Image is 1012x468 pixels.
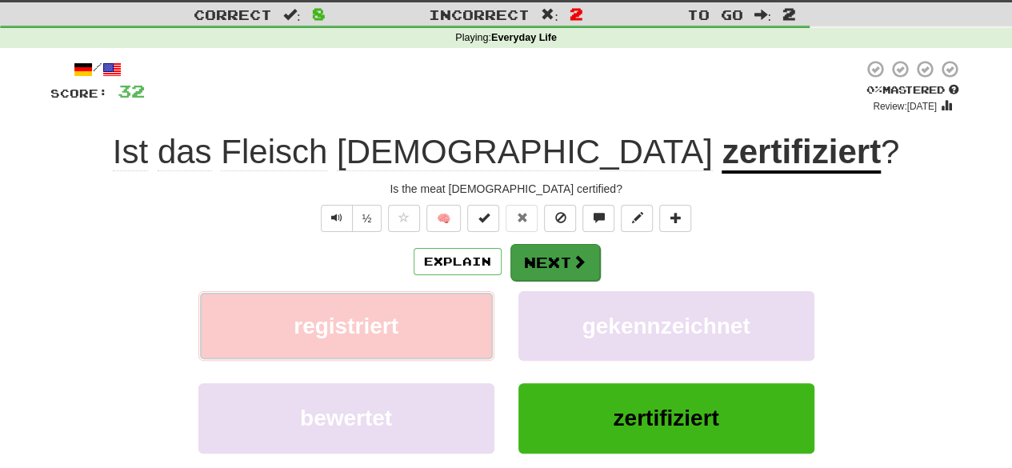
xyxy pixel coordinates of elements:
button: zertifiziert [518,383,814,453]
span: 8 [312,4,326,23]
button: Play sentence audio (ctl+space) [321,205,353,232]
button: Favorite sentence (alt+f) [388,205,420,232]
button: gekennzeichnet [518,291,814,361]
span: bewertet [300,406,392,430]
span: ? [881,133,899,170]
button: Edit sentence (alt+d) [621,205,653,232]
button: registriert [198,291,494,361]
span: [DEMOGRAPHIC_DATA] [337,133,713,171]
span: zertifiziert [613,406,718,430]
span: 0 % [866,83,882,96]
span: 2 [782,4,796,23]
span: registriert [294,314,398,338]
u: zertifiziert [722,133,880,174]
span: Fleisch [221,133,327,171]
div: Is the meat [DEMOGRAPHIC_DATA] certified? [50,181,962,197]
span: gekennzeichnet [582,314,750,338]
span: : [754,8,771,22]
span: : [283,8,301,22]
span: : [541,8,558,22]
div: Text-to-speech controls [318,205,382,232]
span: das [158,133,212,171]
button: ½ [352,205,382,232]
button: Add to collection (alt+a) [659,205,691,232]
span: Ist [113,133,148,171]
button: Discuss sentence (alt+u) [582,205,614,232]
button: 🧠 [426,205,461,232]
strong: Everyday Life [491,32,557,43]
span: 2 [570,4,583,23]
span: Incorrect [429,6,530,22]
small: Review: [DATE] [873,101,937,112]
span: Correct [194,6,272,22]
button: Set this sentence to 100% Mastered (alt+m) [467,205,499,232]
button: Ignore sentence (alt+i) [544,205,576,232]
span: Score: [50,86,108,100]
div: Mastered [863,83,962,98]
button: bewertet [198,383,494,453]
button: Explain [414,248,502,275]
div: / [50,59,145,79]
span: To go [686,6,742,22]
button: Next [510,244,600,281]
span: 32 [118,81,145,101]
button: Reset to 0% Mastered (alt+r) [506,205,538,232]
